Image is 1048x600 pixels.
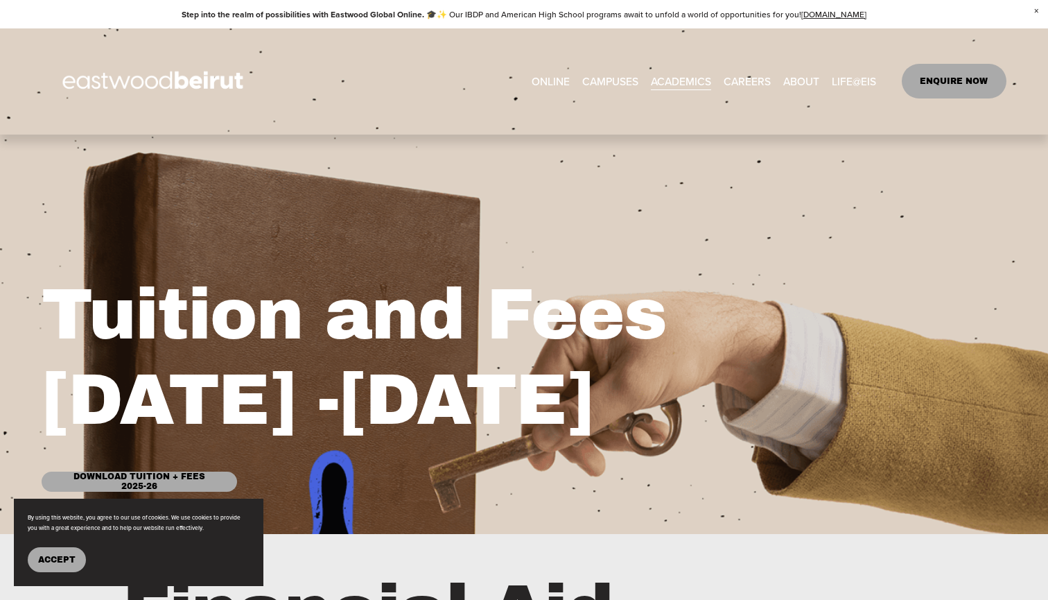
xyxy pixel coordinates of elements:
[42,472,236,492] a: Download Tuition + Fees 2025-26
[783,71,819,91] span: ABOUT
[38,555,76,565] span: Accept
[801,8,866,20] a: [DOMAIN_NAME]
[832,71,876,91] span: LIFE@EIS
[832,71,876,92] a: folder dropdown
[783,71,819,92] a: folder dropdown
[724,71,771,92] a: CAREERS
[42,46,268,117] img: EastwoodIS Global Site
[42,273,763,444] h1: Tuition and Fees [DATE] -[DATE]
[651,71,711,91] span: ACADEMICS
[14,499,263,586] section: Cookie banner
[28,547,86,572] button: Accept
[582,71,638,91] span: CAMPUSES
[651,71,711,92] a: folder dropdown
[902,64,1006,98] a: ENQUIRE NOW
[582,71,638,92] a: folder dropdown
[28,513,250,533] p: By using this website, you agree to our use of cookies. We use cookies to provide you with a grea...
[532,71,570,92] a: ONLINE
